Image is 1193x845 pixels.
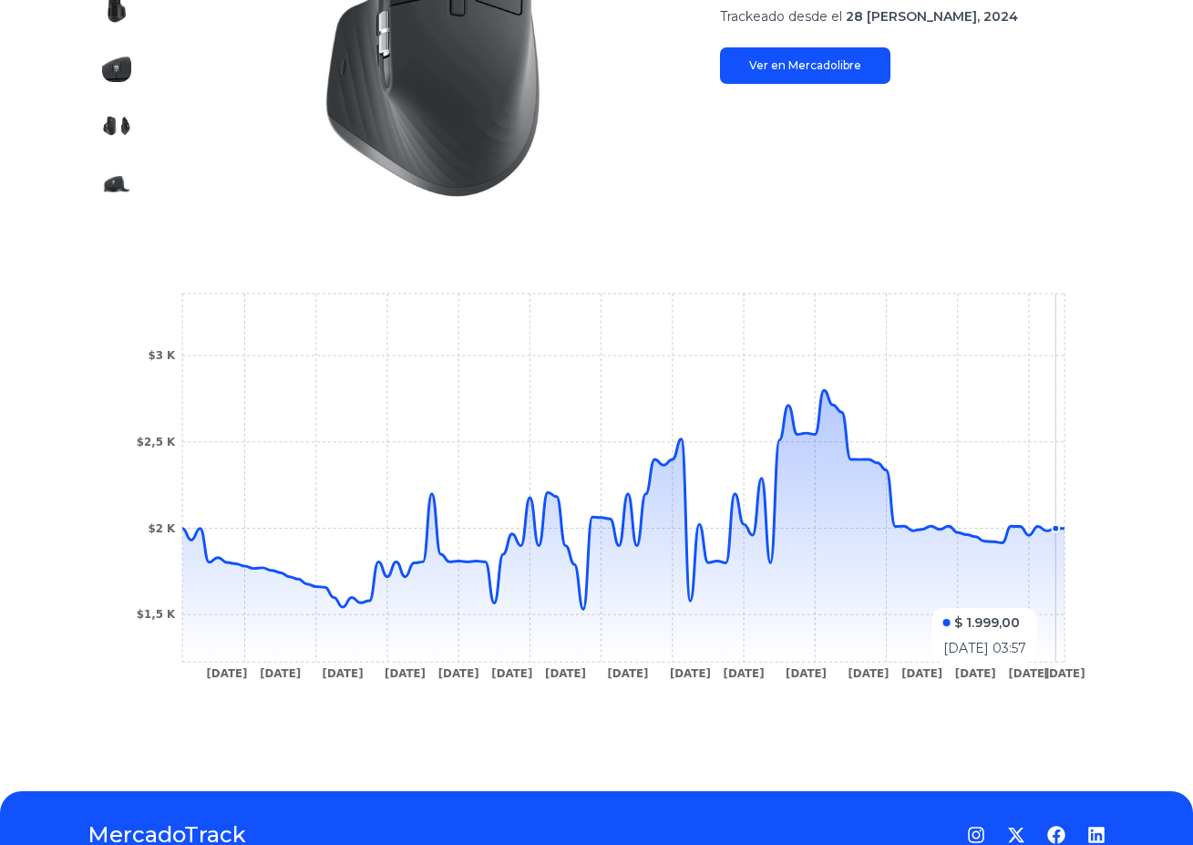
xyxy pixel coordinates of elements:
[1087,826,1106,844] a: LinkedIn
[545,667,586,680] tspan: [DATE]
[848,667,889,680] tspan: [DATE]
[148,522,176,535] tspan: $2 K
[955,667,996,680] tspan: [DATE]
[607,667,648,680] tspan: [DATE]
[1047,826,1065,844] a: Facebook
[670,667,711,680] tspan: [DATE]
[1044,667,1085,680] tspan: [DATE]
[1007,826,1025,844] a: Twitter
[260,667,301,680] tspan: [DATE]
[148,349,176,362] tspan: $3 K
[102,53,131,82] img: Logitech Mouse MX Master 3s Grafito
[491,667,532,680] tspan: [DATE]
[720,8,842,25] span: Trackeado desde el
[137,436,176,448] tspan: $2,5 K
[206,667,247,680] tspan: [DATE]
[720,47,890,84] a: Ver en Mercadolibre
[323,667,364,680] tspan: [DATE]
[901,667,942,680] tspan: [DATE]
[967,826,985,844] a: Instagram
[786,667,827,680] tspan: [DATE]
[846,8,1018,25] span: 28 [PERSON_NAME], 2024
[137,608,176,621] tspan: $1,5 K
[102,111,131,140] img: Logitech Mouse MX Master 3s Grafito
[102,170,131,199] img: Logitech Mouse MX Master 3s Grafito
[438,667,479,680] tspan: [DATE]
[724,667,765,680] tspan: [DATE]
[1008,667,1049,680] tspan: [DATE]
[385,667,426,680] tspan: [DATE]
